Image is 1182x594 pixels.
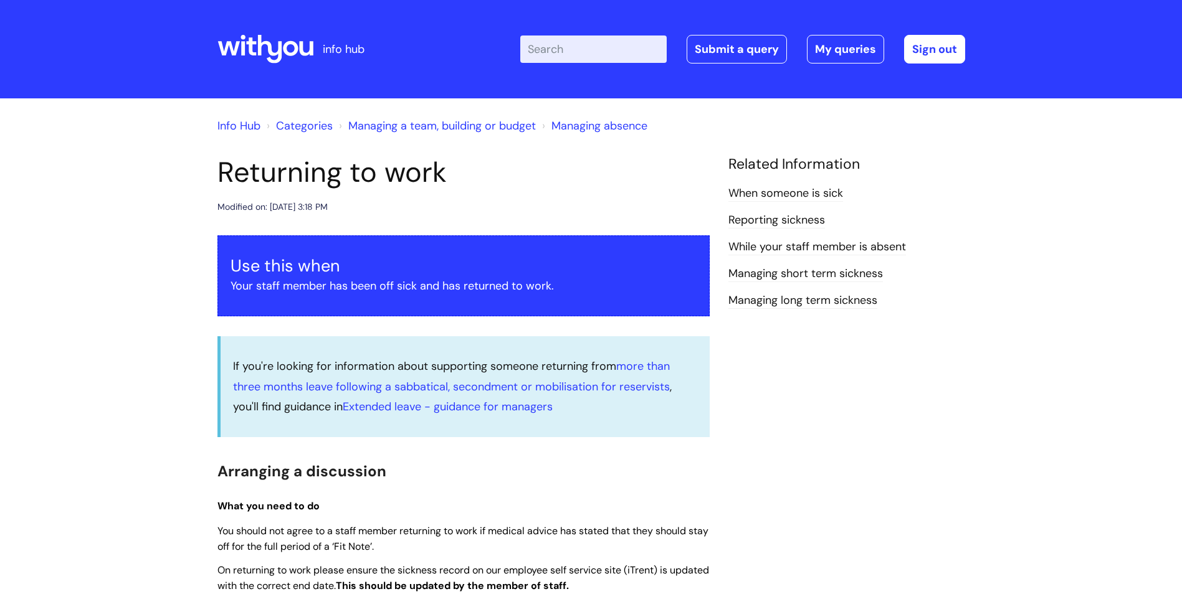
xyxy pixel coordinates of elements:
li: Managing a team, building or budget [336,116,536,136]
a: Info Hub [217,118,260,133]
span: On returning to work please ensure the sickness record on our employee self service site (iTrent)... [217,563,709,592]
a: Categories [276,118,333,133]
a: Reporting sickness [728,212,825,229]
strong: This should be updated by the member of staff. [336,579,569,592]
a: more than three months leave following a sabbatical, secondment or mobilisation for reservists [233,359,670,394]
p: If you're looking for information about supporting someone returning from , you'll find guidance in [233,356,697,417]
input: Search [520,35,667,63]
span: Arranging a discussion [217,461,386,481]
a: When someone is sick [728,186,843,202]
span: What you need to do [217,499,320,512]
a: Managing absence [551,118,647,133]
div: Modified on: [DATE] 3:18 PM [217,199,328,215]
a: Sign out [904,35,965,64]
h3: Use this when [231,256,697,276]
a: While‌ ‌your‌ ‌staff‌ ‌member‌ ‌is‌ ‌absent‌ [728,239,906,255]
p: info hub [323,39,365,59]
p: Your staff member has been off sick and has returned to work. [231,276,697,296]
a: Submit a query [687,35,787,64]
div: | - [520,35,965,64]
li: Solution home [264,116,333,136]
a: My queries [807,35,884,64]
a: Managing long term sickness [728,293,877,309]
a: Managing a team, building or budget [348,118,536,133]
li: Managing absence [539,116,647,136]
h4: Related Information [728,156,965,173]
span: You should not agree to a staff member returning to work if medical advice has stated that they s... [217,524,708,553]
a: Managing short term sickness [728,266,883,282]
a: Extended leave - guidance for managers [343,399,553,414]
h1: Returning to work [217,156,710,189]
